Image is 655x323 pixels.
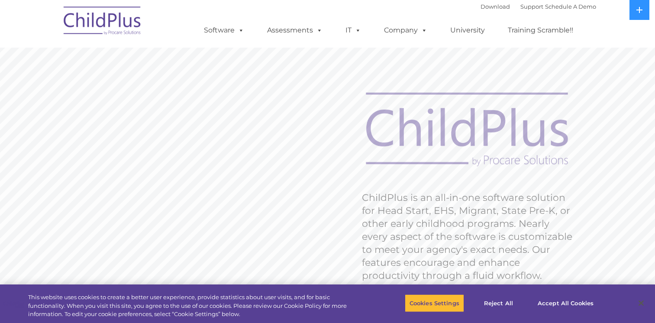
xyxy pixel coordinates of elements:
[632,294,651,313] button: Close
[481,3,510,10] a: Download
[405,294,464,312] button: Cookies Settings
[337,22,370,39] a: IT
[28,293,360,319] div: This website uses cookies to create a better user experience, provide statistics about user visit...
[442,22,494,39] a: University
[545,3,596,10] a: Schedule A Demo
[59,0,146,44] img: ChildPlus by Procare Solutions
[362,191,577,282] rs-layer: ChildPlus is an all-in-one software solution for Head Start, EHS, Migrant, State Pre-K, or other ...
[481,3,596,10] font: |
[195,22,253,39] a: Software
[533,294,598,312] button: Accept All Cookies
[499,22,582,39] a: Training Scramble!!
[471,294,526,312] button: Reject All
[258,22,331,39] a: Assessments
[375,22,436,39] a: Company
[520,3,543,10] a: Support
